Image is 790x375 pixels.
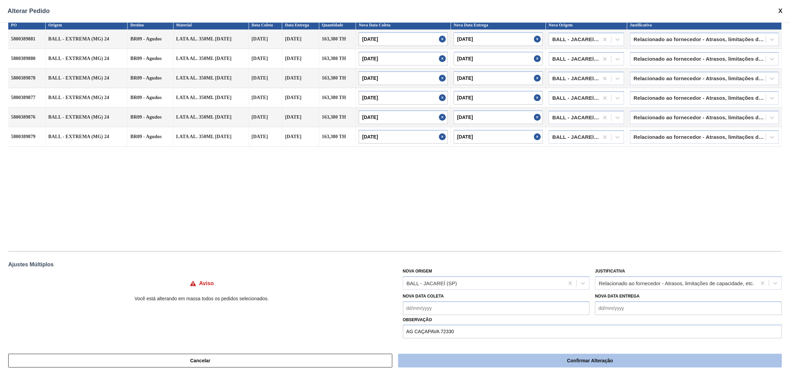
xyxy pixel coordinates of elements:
[128,69,173,88] td: BR09 - Agudos
[199,280,214,287] h4: Aviso
[319,49,356,69] td: 163,380 TH
[8,296,395,301] p: Você está alterando em massa todos os pedidos selecionados.
[454,71,543,85] input: dd/mm/yyyy
[8,127,46,147] td: 5800389879
[128,49,173,69] td: BR09 - Agudos
[359,71,448,85] input: dd/mm/yyyy
[439,110,448,124] button: Close
[8,21,46,29] th: PO
[634,37,766,42] div: Relacionado ao fornecedor - Atrasos, limitações de capacidade, etc.
[128,21,173,29] th: Destino
[173,49,249,69] td: LATA AL. 350ML [DATE]
[319,127,356,147] td: 163,380 TH
[546,21,627,29] th: Nova Origem
[403,301,590,315] input: dd/mm/yyyy
[552,37,599,42] div: BALL - JACAREÍ (SP)
[359,110,448,124] input: dd/mm/yyyy
[359,91,448,105] input: dd/mm/yyyy
[595,269,625,274] label: Justificativa
[249,21,283,29] th: Data Coleta
[407,280,457,286] div: BALL - JACAREÍ (SP)
[454,130,543,144] input: dd/mm/yyyy
[8,108,46,127] td: 5800389876
[249,88,283,108] td: [DATE]
[552,135,599,140] div: BALL - JACAREÍ (SP)
[454,32,543,46] input: dd/mm/yyyy
[439,32,448,46] button: Close
[46,69,128,88] td: BALL - EXTREMA (MG) 24
[403,294,444,299] label: Nova Data Coleta
[46,49,128,69] td: BALL - EXTREMA (MG) 24
[595,294,639,299] label: Nova Data Entrega
[319,29,356,49] td: 163,380 TH
[552,76,599,81] div: BALL - JACAREÍ (SP)
[282,108,319,127] td: [DATE]
[595,301,782,315] input: dd/mm/yyyy
[439,130,448,144] button: Close
[319,69,356,88] td: 163,380 TH
[359,130,448,144] input: dd/mm/yyyy
[8,354,392,367] button: Cancelar
[282,21,319,29] th: Data Entrega
[128,127,173,147] td: BR09 - Agudos
[282,49,319,69] td: [DATE]
[552,115,599,120] div: BALL - JACAREÍ (SP)
[173,88,249,108] td: LATA AL. 350ML [DATE]
[249,127,283,147] td: [DATE]
[319,88,356,108] td: 163,380 TH
[8,29,46,49] td: 5800389881
[454,110,543,124] input: dd/mm/yyyy
[282,127,319,147] td: [DATE]
[534,71,543,85] button: Close
[534,91,543,105] button: Close
[46,88,128,108] td: BALL - EXTREMA (MG) 24
[46,108,128,127] td: BALL - EXTREMA (MG) 24
[249,49,283,69] td: [DATE]
[128,108,173,127] td: BR09 - Agudos
[534,110,543,124] button: Close
[249,29,283,49] td: [DATE]
[282,88,319,108] td: [DATE]
[634,76,766,81] div: Relacionado ao fornecedor - Atrasos, limitações de capacidade, etc.
[403,269,432,274] label: Nova Origem
[534,52,543,65] button: Close
[249,69,283,88] td: [DATE]
[8,88,46,108] td: 5800389877
[634,57,766,61] div: Relacionado ao fornecedor - Atrasos, limitações de capacidade, etc.
[634,135,766,140] div: Relacionado ao fornecedor - Atrasos, limitações de capacidade, etc.
[8,8,50,15] span: Alterar Pedido
[8,69,46,88] td: 5800389878
[454,91,543,105] input: dd/mm/yyyy
[359,32,448,46] input: dd/mm/yyyy
[403,315,782,325] label: Observação
[8,49,46,69] td: 5800389880
[359,52,448,65] input: dd/mm/yyyy
[173,108,249,127] td: LATA AL. 350ML [DATE]
[319,21,356,29] th: Quantidade
[451,21,546,29] th: Nova Data Entrega
[627,21,782,29] th: Justificativa
[282,69,319,88] td: [DATE]
[46,21,128,29] th: Origem
[173,127,249,147] td: LATA AL. 350ML [DATE]
[249,108,283,127] td: [DATE]
[282,29,319,49] td: [DATE]
[634,96,766,100] div: Relacionado ao fornecedor - Atrasos, limitações de capacidade, etc.
[634,115,766,120] div: Relacionado ao fornecedor - Atrasos, limitações de capacidade, etc.
[46,127,128,147] td: BALL - EXTREMA (MG) 24
[356,21,451,29] th: Nova Data Coleta
[454,52,543,65] input: dd/mm/yyyy
[46,29,128,49] td: BALL - EXTREMA (MG) 24
[599,280,754,286] div: Relacionado ao fornecedor - Atrasos, limitações de capacidade, etc.
[552,96,599,100] div: BALL - JACAREÍ (SP)
[319,108,356,127] td: 163,380 TH
[534,32,543,46] button: Close
[128,88,173,108] td: BR09 - Agudos
[534,130,543,144] button: Close
[8,262,782,268] div: Ajustes Múltiplos
[173,21,249,29] th: Material
[128,29,173,49] td: BR09 - Agudos
[398,354,782,367] button: Confirmar Alteração
[439,71,448,85] button: Close
[173,29,249,49] td: LATA AL. 350ML [DATE]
